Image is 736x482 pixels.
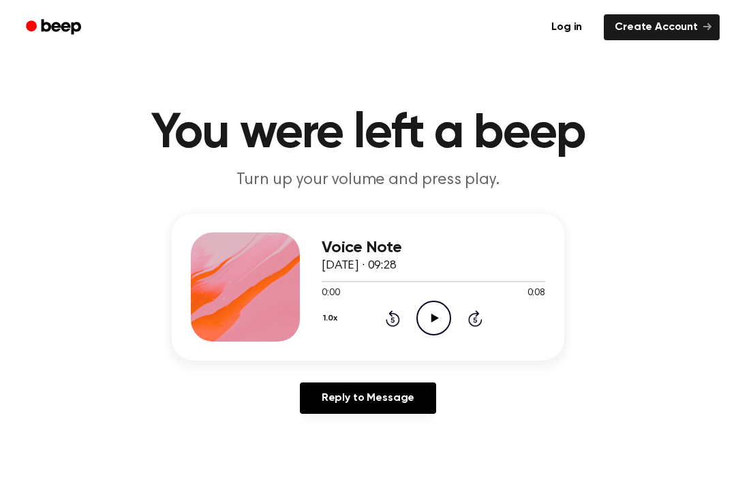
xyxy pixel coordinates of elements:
span: 0:08 [527,286,545,301]
span: [DATE] · 09:28 [322,260,397,272]
a: Create Account [604,14,720,40]
button: 1.0x [322,307,342,330]
a: Log in [538,12,596,43]
h1: You were left a beep [19,109,717,158]
a: Reply to Message [300,382,436,414]
p: Turn up your volume and press play. [106,169,630,192]
a: Beep [16,14,93,41]
h3: Voice Note [322,239,545,257]
span: 0:00 [322,286,339,301]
